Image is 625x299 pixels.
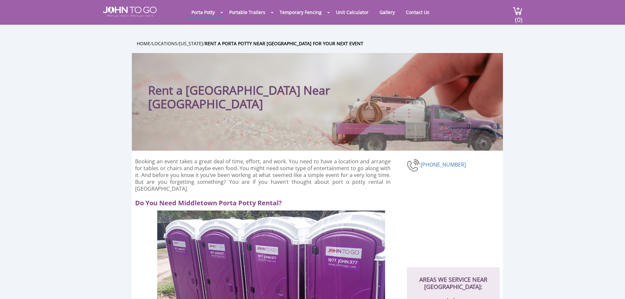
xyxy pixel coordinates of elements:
a: Unit Calculator [331,6,373,19]
a: Locations [152,40,177,47]
a: Home [137,40,150,47]
a: Rent a Porta Potty Near [GEOGRAPHIC_DATA] for Your Next Event [205,40,363,47]
a: Gallery [375,6,400,19]
img: cart a [513,7,522,15]
h2: AREAS WE SERVICE NEAR [GEOGRAPHIC_DATA]: [413,267,493,290]
p: Booking an event takes a great deal of time, effort, and work. You need to have a location and ar... [135,158,391,192]
a: Porta Potty [187,6,220,19]
a: [PHONE_NUMBER] [421,161,466,168]
img: phone-number [407,158,421,172]
img: JOHN to go [103,7,157,17]
img: Truck [324,90,500,151]
a: Portable Trailers [224,6,270,19]
h1: Rent a [GEOGRAPHIC_DATA] Near [GEOGRAPHIC_DATA] [148,66,358,111]
ul: / / / [137,40,508,47]
h2: Do You Need Middletown Porta Potty Rental? [135,196,396,207]
a: Contact Us [401,6,434,19]
span: (0) [515,10,522,24]
a: [US_STATE] [179,40,203,47]
button: Live Chat [599,273,625,299]
a: Temporary Fencing [275,6,326,19]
